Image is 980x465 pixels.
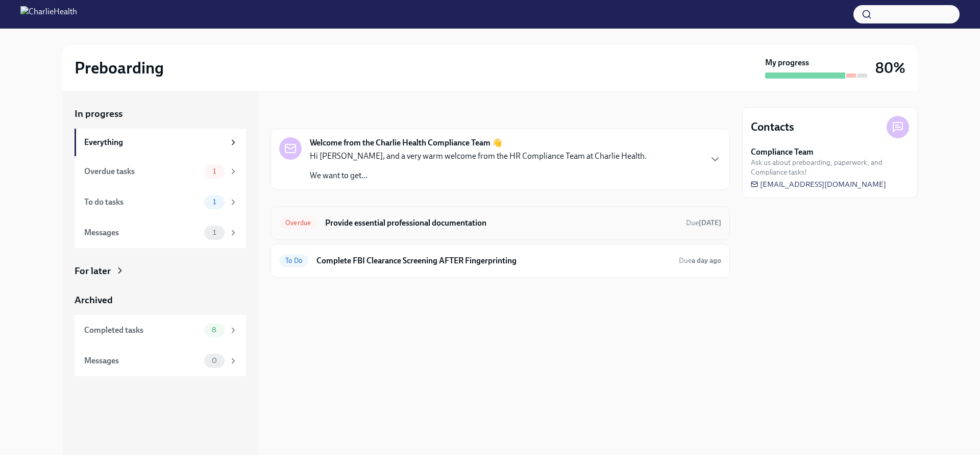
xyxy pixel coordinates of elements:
strong: Compliance Team [751,146,814,158]
div: Messages [84,355,200,366]
span: Due [686,218,721,227]
a: For later [75,264,246,278]
div: In progress [271,107,318,120]
p: We want to get... [310,170,647,181]
strong: Welcome from the Charlie Health Compliance Team 👋 [310,137,502,149]
a: Messages0 [75,346,246,376]
strong: a day ago [692,256,721,265]
a: To do tasks1 [75,187,246,217]
a: Messages1 [75,217,246,248]
span: September 14th, 2025 09:00 [686,218,721,228]
span: 8 [206,326,223,334]
h4: Contacts [751,119,794,135]
a: To DoComplete FBI Clearance Screening AFTER FingerprintingDuea day ago [279,253,721,269]
h6: Provide essential professional documentation [325,217,678,229]
span: Overdue [279,219,317,227]
div: Everything [84,137,225,148]
a: Archived [75,293,246,307]
img: CharlieHealth [20,6,77,22]
a: In progress [75,107,246,120]
a: Overdue tasks1 [75,156,246,187]
span: Due [679,256,721,265]
div: Overdue tasks [84,166,200,177]
h2: Preboarding [75,58,164,78]
p: Hi [PERSON_NAME], and a very warm welcome from the HR Compliance Team at Charlie Health. [310,151,647,162]
span: To Do [279,257,308,264]
strong: [DATE] [699,218,721,227]
a: Everything [75,129,246,156]
span: September 15th, 2025 09:00 [679,256,721,265]
a: Completed tasks8 [75,315,246,346]
a: OverdueProvide essential professional documentationDue[DATE] [279,215,721,231]
h6: Complete FBI Clearance Screening AFTER Fingerprinting [316,255,671,266]
div: For later [75,264,111,278]
span: 1 [207,198,222,206]
strong: My progress [765,57,809,68]
span: Ask us about preboarding, paperwork, and Compliance tasks! [751,158,909,177]
h3: 80% [875,59,905,77]
span: 0 [206,357,223,364]
div: Completed tasks [84,325,200,336]
div: To do tasks [84,197,200,208]
span: 1 [207,167,222,175]
div: Messages [84,227,200,238]
a: [EMAIL_ADDRESS][DOMAIN_NAME] [751,179,886,189]
span: 1 [207,229,222,236]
